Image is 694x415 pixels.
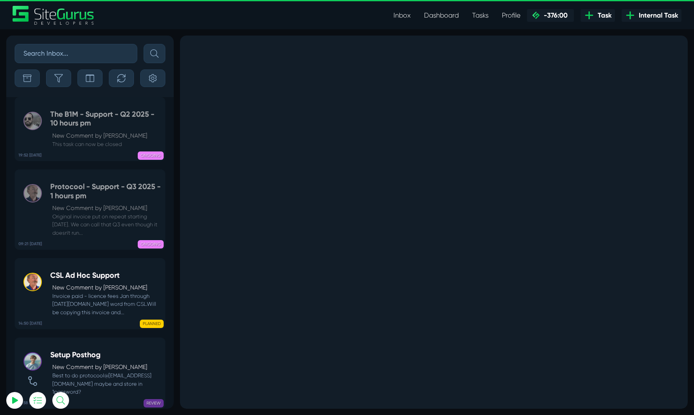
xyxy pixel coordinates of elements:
[581,9,615,22] a: Task
[144,399,164,407] span: REVIEW
[594,10,612,20] span: Task
[18,152,41,159] b: 19:52 [DATE]
[50,182,161,200] h5: Protocool - Support - Q3 2025 - 1 hours pm
[15,44,137,63] input: Search Inbox...
[50,292,161,316] small: Invoice paid - licence fees Jan through [DATE][DOMAIN_NAME] word from CSL.Will be copying this in...
[52,363,161,371] p: New Comment by [PERSON_NAME]
[15,338,165,409] a: 13:58 [DATE] Setup PosthogNew Comment by [PERSON_NAME] Best to do protocool@[EMAIL_ADDRESS][DOMAI...
[50,271,161,280] h5: CSL Ad Hoc Support
[527,9,574,22] a: -376:00
[13,6,95,25] img: Sitegurus Logo
[52,131,161,140] p: New Comment by [PERSON_NAME]
[387,7,417,24] a: Inbox
[15,169,165,250] a: 09:21 [DATE] Protocool - Support - Q3 2025 - 1 hours pmNew Comment by [PERSON_NAME] Original invo...
[15,97,165,161] a: 19:52 [DATE] The B1M - Support - Q2 2025 - 10 hours pmNew Comment by [PERSON_NAME] This task can ...
[140,320,164,328] span: PLANNED
[18,241,42,247] b: 09:21 [DATE]
[635,10,678,20] span: Internal Task
[50,213,161,237] small: Original invoice put on repeat starting [DATE]. We can call that Q3 even though it doesn't run...
[52,283,161,292] p: New Comment by [PERSON_NAME]
[52,204,161,213] p: New Comment by [PERSON_NAME]
[50,371,161,396] small: Best to do protocool@[EMAIL_ADDRESS][DOMAIN_NAME] maybe and store in 1password?
[13,6,95,25] a: SiteGurus
[18,320,42,327] b: 14:50 [DATE]
[417,7,465,24] a: Dashboard
[540,11,568,19] span: -376:00
[15,258,165,329] a: 14:50 [DATE] CSL Ad Hoc SupportNew Comment by [PERSON_NAME] Invoice paid - licence fees Jan throu...
[50,140,161,148] small: This task can now be closed
[622,9,681,22] a: Internal Task
[50,110,161,128] h5: The B1M - Support - Q2 2025 - 10 hours pm
[138,240,164,248] span: ONGOING
[465,7,495,24] a: Tasks
[495,7,527,24] a: Profile
[138,151,164,160] span: ONGOING
[50,351,161,360] h5: Setup Posthog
